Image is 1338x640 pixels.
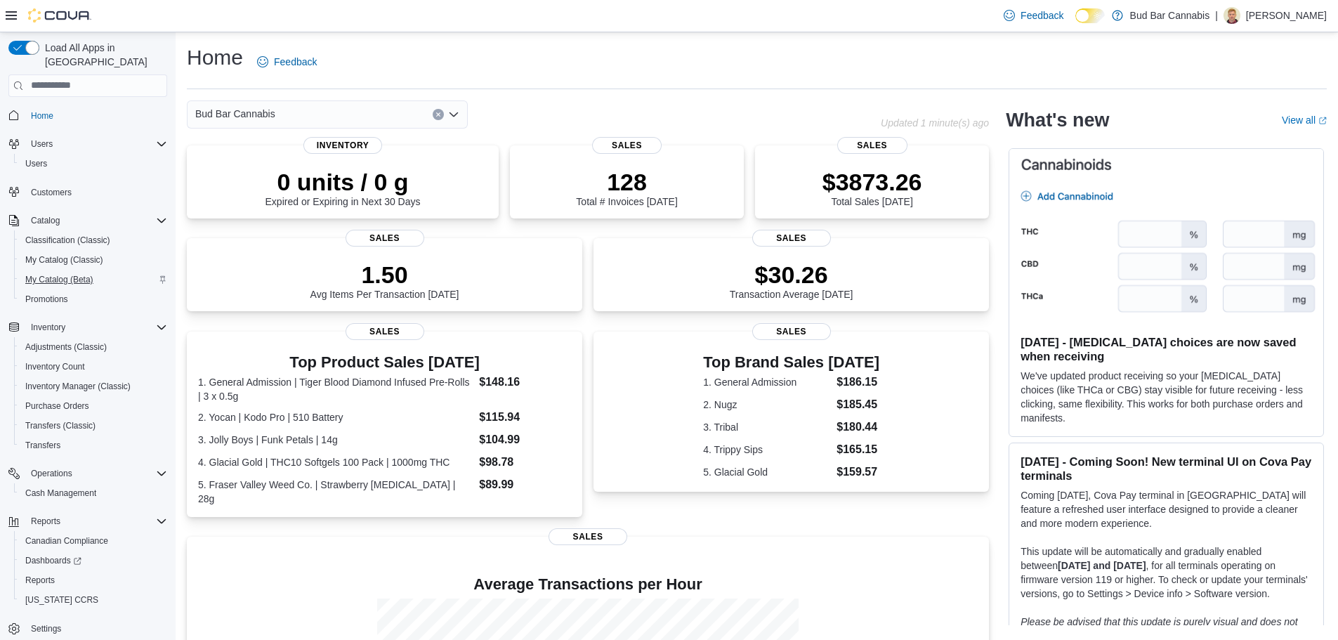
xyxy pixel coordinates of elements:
span: Sales [346,323,424,340]
a: Feedback [998,1,1069,30]
button: Users [14,154,173,174]
span: Inventory Manager (Classic) [20,378,167,395]
span: Classification (Classic) [25,235,110,246]
span: Sales [549,528,627,545]
button: Inventory [3,318,173,337]
h4: Average Transactions per Hour [198,576,978,593]
button: Inventory [25,319,71,336]
dt: 4. Glacial Gold | THC10 Softgels 100 Pack | 1000mg THC [198,455,473,469]
span: Cash Management [25,488,96,499]
a: Settings [25,620,67,637]
a: Reports [20,572,60,589]
button: Cash Management [14,483,173,503]
span: Dashboards [25,555,81,566]
a: Customers [25,184,77,201]
span: Sales [752,323,831,340]
a: Canadian Compliance [20,533,114,549]
span: Sales [837,137,907,154]
button: Transfers [14,436,173,455]
p: Bud Bar Cannabis [1130,7,1210,24]
span: Purchase Orders [25,400,89,412]
img: Cova [28,8,91,22]
div: Avg Items Per Transaction [DATE] [310,261,459,300]
p: [PERSON_NAME] [1246,7,1327,24]
button: Inventory Count [14,357,173,377]
dd: $165.15 [837,441,879,458]
span: Feedback [1021,8,1063,22]
span: Inventory Manager (Classic) [25,381,131,392]
dd: $180.44 [837,419,879,436]
button: Settings [3,618,173,639]
span: Transfers [20,437,167,454]
span: Load All Apps in [GEOGRAPHIC_DATA] [39,41,167,69]
div: Expired or Expiring in Next 30 Days [265,168,421,207]
a: Feedback [251,48,322,76]
p: | [1215,7,1218,24]
span: Canadian Compliance [20,533,167,549]
dt: 5. Glacial Gold [703,465,831,479]
span: My Catalog (Beta) [25,274,93,285]
p: $3873.26 [822,168,922,196]
a: Users [20,155,53,172]
button: Operations [25,465,78,482]
a: Transfers [20,437,66,454]
button: My Catalog (Beta) [14,270,173,289]
span: Classification (Classic) [20,232,167,249]
span: Operations [25,465,167,482]
p: This update will be automatically and gradually enabled between , for all terminals operating on ... [1021,544,1312,601]
h3: Top Brand Sales [DATE] [703,354,879,371]
button: Open list of options [448,109,459,120]
dt: 4. Trippy Sips [703,443,831,457]
p: We've updated product receiving so your [MEDICAL_DATA] choices (like THCa or CBG) stay visible fo... [1021,369,1312,425]
span: Users [25,136,167,152]
a: My Catalog (Beta) [20,271,99,288]
a: View allExternal link [1282,115,1327,126]
span: Users [25,158,47,169]
a: Cash Management [20,485,102,502]
span: Adjustments (Classic) [20,339,167,355]
dd: $186.15 [837,374,879,391]
span: Settings [31,623,61,634]
p: Coming [DATE], Cova Pay terminal in [GEOGRAPHIC_DATA] will feature a refreshed user interface des... [1021,488,1312,530]
a: Dashboards [20,552,87,569]
span: Inventory [31,322,65,333]
span: My Catalog (Classic) [20,252,167,268]
p: $30.26 [730,261,853,289]
button: Adjustments (Classic) [14,337,173,357]
span: Transfers [25,440,60,451]
button: Transfers (Classic) [14,416,173,436]
span: Reports [25,575,55,586]
span: Customers [31,187,72,198]
span: Adjustments (Classic) [25,341,107,353]
button: Clear input [433,109,444,120]
a: Adjustments (Classic) [20,339,112,355]
button: [US_STATE] CCRS [14,590,173,610]
div: Total Sales [DATE] [822,168,922,207]
dt: 3. Jolly Boys | Funk Petals | 14g [198,433,473,447]
p: 1.50 [310,261,459,289]
a: [US_STATE] CCRS [20,592,104,608]
dd: $185.45 [837,396,879,413]
h3: [DATE] - Coming Soon! New terminal UI on Cova Pay terminals [1021,455,1312,483]
button: Home [3,105,173,126]
strong: [DATE] and [DATE] [1058,560,1146,571]
h3: [DATE] - [MEDICAL_DATA] choices are now saved when receiving [1021,335,1312,363]
span: Sales [752,230,831,247]
span: Promotions [25,294,68,305]
span: Canadian Compliance [25,535,108,547]
dt: 1. General Admission [703,375,831,389]
a: Promotions [20,291,74,308]
button: Canadian Compliance [14,531,173,551]
dd: $98.78 [479,454,571,471]
button: Catalog [25,212,65,229]
span: Transfers (Classic) [20,417,167,434]
dt: 3. Tribal [703,420,831,434]
span: Catalog [31,215,60,226]
span: Washington CCRS [20,592,167,608]
span: Reports [20,572,167,589]
p: 128 [576,168,677,196]
button: Customers [3,182,173,202]
dd: $104.99 [479,431,571,448]
span: Bud Bar Cannabis [195,105,275,122]
button: Purchase Orders [14,396,173,416]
